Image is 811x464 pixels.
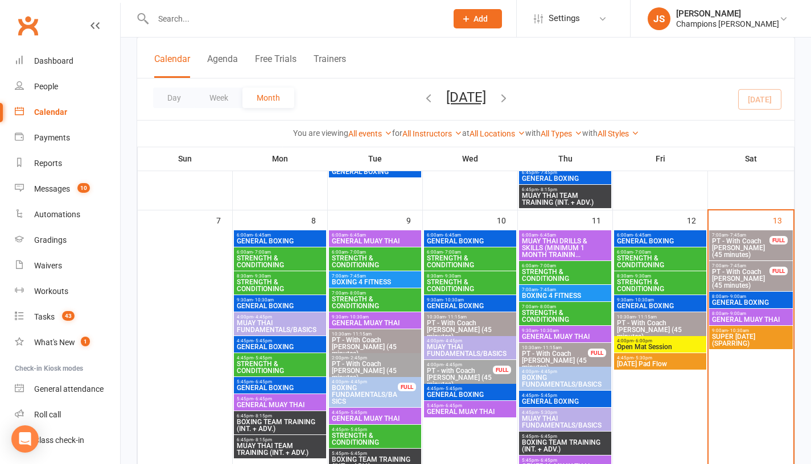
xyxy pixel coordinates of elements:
th: Wed [423,147,518,171]
th: Thu [518,147,613,171]
div: JS [648,7,670,30]
span: 6:45pm [236,437,324,442]
span: - 11:15am [636,314,657,320]
span: - 7:45am [728,233,746,238]
a: All Types [541,129,582,138]
span: 4:00pm [331,379,398,384]
span: MUAY THAI FUNDAMENTALS/BASICS [236,320,324,333]
a: What's New1 [15,330,120,355]
span: 5:45pm [426,403,514,408]
span: PT - With Coach [PERSON_NAME] (45 minutes) [521,350,588,371]
span: STRENGTH & CONDITIONING [426,279,514,292]
span: 6:00am [426,250,514,255]
div: Gradings [34,235,67,245]
a: All Locations [470,129,525,138]
span: 9:30am [616,297,704,303]
span: 8:00am [711,311,791,316]
div: Payments [34,133,70,142]
span: - 6:45pm [253,396,272,401]
span: GENERAL BOXING [711,299,791,306]
span: 4:00pm [616,338,704,343]
a: Roll call [15,402,120,428]
div: FULL [398,383,416,391]
span: - 5:45pm [348,427,367,432]
a: All Styles [598,129,639,138]
span: STRENGTH & CONDITIONING [331,255,419,268]
span: - 5:45pm [253,338,272,343]
th: Mon [233,147,328,171]
span: STRENGTH & CONDITIONING [236,279,324,292]
span: 9:30am [331,314,419,320]
span: 2:00pm [331,355,419,361]
div: Tasks [34,312,55,321]
span: 5:45pm [236,379,324,384]
span: 6:45pm [521,170,609,175]
span: SUPER [DATE] (SPARRING) [711,333,791,347]
span: STRENGTH & CONDITIONING [616,255,704,268]
span: 10:30am [521,345,588,350]
span: STRENGTH & CONDITIONING [331,296,419,309]
a: General attendance kiosk mode [15,376,120,402]
a: Automations [15,202,120,227]
span: 4:45pm [521,410,609,415]
strong: for [392,129,402,138]
span: GENERAL BOXING [236,238,324,245]
span: - 8:00am [348,291,366,296]
span: - 8:00am [538,304,556,309]
span: - 8:15pm [253,437,272,442]
span: GENERAL BOXING [521,175,609,182]
span: 6:45pm [521,187,609,192]
span: - 4:45pm [348,379,367,384]
input: Search... [150,11,439,27]
span: 1 [81,337,90,346]
span: 4:45pm [331,427,419,432]
span: STRENGTH & CONDITIONING [331,432,419,446]
span: MUAY THAI FUNDAMENTALS/BASICS [426,343,514,357]
span: BOXING TEAM TRAINING (INT. + ADV.) [521,439,609,453]
button: [DATE] [446,89,486,105]
span: 10:30am [331,332,419,337]
button: Agenda [207,53,238,78]
span: - 10:30am [443,297,464,303]
span: 8:00am [711,294,791,299]
div: Roll call [34,410,61,419]
span: GENERAL BOXING [616,303,704,309]
th: Sun [138,147,233,171]
span: - 5:30pm [633,355,652,361]
span: - 5:30pm [538,410,557,415]
span: MUAY THAI TEAM TRAINING (INT. + ADV.) [521,192,609,206]
span: 6:00am [616,233,704,238]
div: What's New [34,338,75,347]
div: FULL [588,349,606,357]
a: Messages 10 [15,176,120,202]
span: 4:00pm [521,369,609,374]
span: PT - With Coach [PERSON_NAME] (45 minutes) [711,268,770,289]
span: STRENGTH & CONDITIONING [616,279,704,292]
span: GENERAL MUAY THAI [521,333,609,340]
span: - 7:00am [633,250,651,255]
span: 8:30am [616,274,704,279]
span: - 7:00am [443,250,461,255]
span: 4:45pm [616,355,704,361]
a: Workouts [15,279,120,304]
span: STRENGTH & CONDITIONING [521,268,609,282]
button: Trainers [314,53,346,78]
span: MUAY THAI DRILLS & SKILLS (MINIMUM 1 MONTH TRAININ... [521,238,609,258]
span: - 6:45am [538,233,556,238]
strong: at [462,129,470,138]
span: - 9:00am [728,294,746,299]
span: GENERAL BOXING [236,343,324,350]
span: - 7:00am [348,250,366,255]
a: Calendar [15,100,120,125]
div: Reports [34,159,62,168]
span: - 6:45am [633,233,651,238]
div: FULL [769,236,788,245]
div: FULL [769,267,788,275]
span: GENERAL MUAY THAI [426,408,514,415]
span: - 6:45am [348,233,366,238]
span: - 5:45pm [538,393,557,398]
span: STRENGTH & CONDITIONING [236,361,324,374]
span: BOXING FUNDAMENTALS/BASICS [331,384,398,405]
span: 7:00am [331,291,419,296]
th: Fri [613,147,708,171]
